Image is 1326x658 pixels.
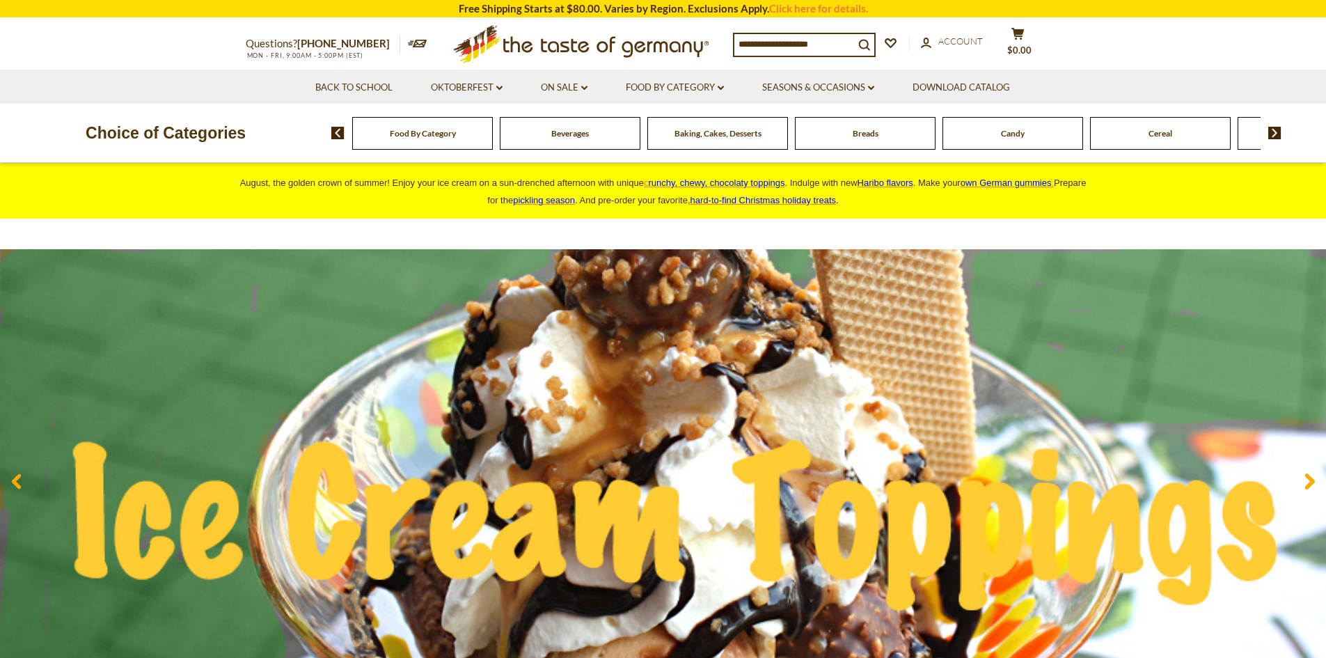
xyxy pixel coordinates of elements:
a: own German gummies. [961,178,1054,188]
a: hard-to-find Christmas holiday treats [690,195,837,205]
span: . [690,195,839,205]
span: runchy, chewy, chocolaty toppings [648,178,784,188]
a: Download Catalog [913,80,1010,95]
a: Click here for details. [769,2,868,15]
a: Food By Category [390,128,456,139]
span: own German gummies [961,178,1052,188]
span: $0.00 [1007,45,1032,56]
a: Account [921,34,983,49]
a: Beverages [551,128,589,139]
span: MON - FRI, 9:00AM - 5:00PM (EST) [246,52,364,59]
a: Cereal [1149,128,1172,139]
a: Haribo flavors [858,178,913,188]
a: [PHONE_NUMBER] [297,37,390,49]
button: $0.00 [997,27,1039,62]
span: August, the golden crown of summer! Enjoy your ice cream on a sun-drenched afternoon with unique ... [240,178,1087,205]
a: crunchy, chewy, chocolaty toppings [644,178,785,188]
a: On Sale [541,80,587,95]
a: Breads [853,128,878,139]
a: Oktoberfest [431,80,503,95]
a: Back to School [315,80,393,95]
a: Food By Category [626,80,724,95]
a: pickling season [513,195,575,205]
img: next arrow [1268,127,1281,139]
span: Account [938,36,983,47]
a: Seasons & Occasions [762,80,874,95]
img: previous arrow [331,127,345,139]
a: Candy [1001,128,1025,139]
a: Baking, Cakes, Desserts [674,128,761,139]
p: Questions? [246,35,400,53]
